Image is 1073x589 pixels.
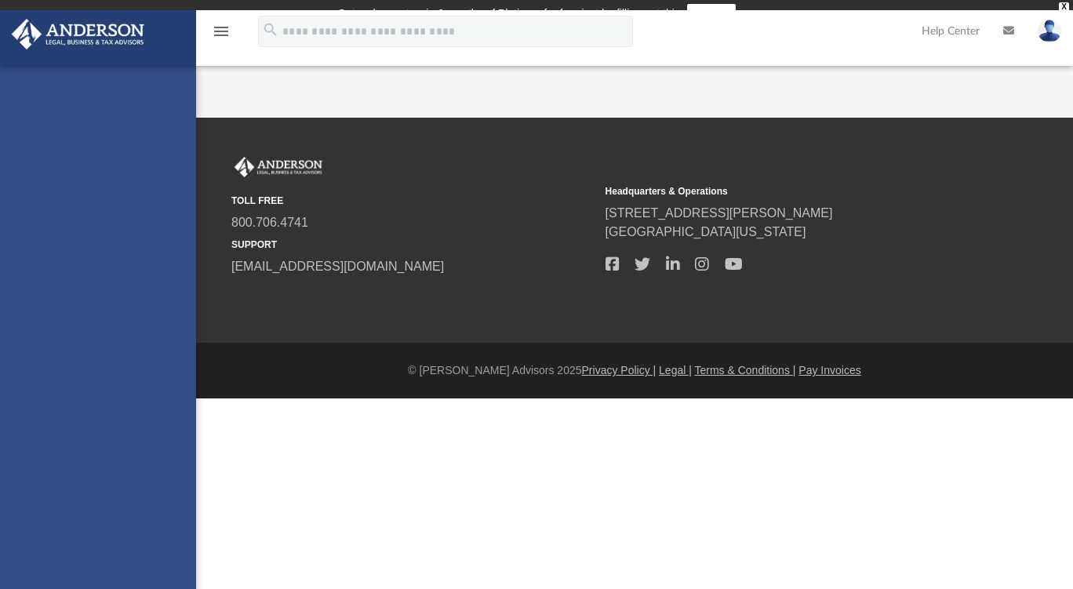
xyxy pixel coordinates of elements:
a: menu [212,30,231,41]
img: Anderson Advisors Platinum Portal [7,19,149,49]
a: 800.706.4741 [231,216,308,229]
div: close [1059,2,1069,12]
img: User Pic [1038,20,1061,42]
div: © [PERSON_NAME] Advisors 2025 [196,362,1073,379]
small: TOLL FREE [231,194,595,208]
a: [EMAIL_ADDRESS][DOMAIN_NAME] [231,260,444,273]
img: Anderson Advisors Platinum Portal [231,157,326,177]
a: [STREET_ADDRESS][PERSON_NAME] [606,206,833,220]
i: menu [212,22,231,41]
small: SUPPORT [231,238,595,252]
div: Get a chance to win 6 months of Platinum for free just by filling out this [337,4,680,23]
a: Legal | [659,364,692,376]
a: Terms & Conditions | [695,364,796,376]
small: Headquarters & Operations [606,184,969,198]
a: Privacy Policy | [582,364,657,376]
a: [GEOGRAPHIC_DATA][US_STATE] [606,225,806,238]
a: survey [687,4,736,23]
i: search [262,21,279,38]
a: Pay Invoices [798,364,860,376]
